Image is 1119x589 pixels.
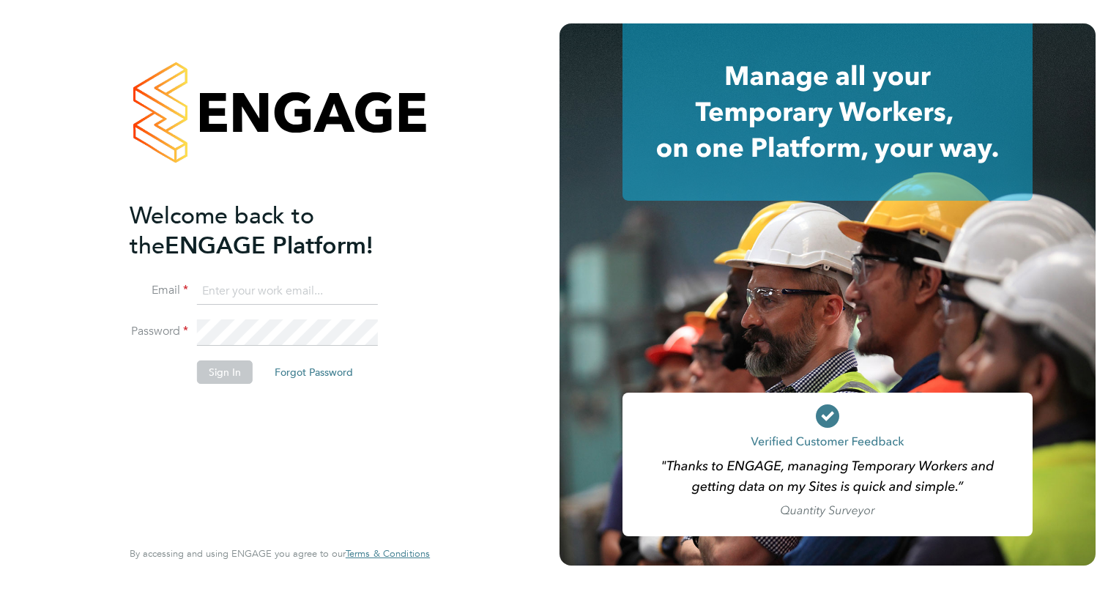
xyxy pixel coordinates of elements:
[263,360,365,384] button: Forgot Password
[197,278,378,305] input: Enter your work email...
[346,547,430,560] span: Terms & Conditions
[130,283,188,298] label: Email
[346,548,430,560] a: Terms & Conditions
[130,201,314,260] span: Welcome back to the
[130,547,430,560] span: By accessing and using ENGAGE you agree to our
[197,360,253,384] button: Sign In
[130,201,415,261] h2: ENGAGE Platform!
[130,324,188,339] label: Password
